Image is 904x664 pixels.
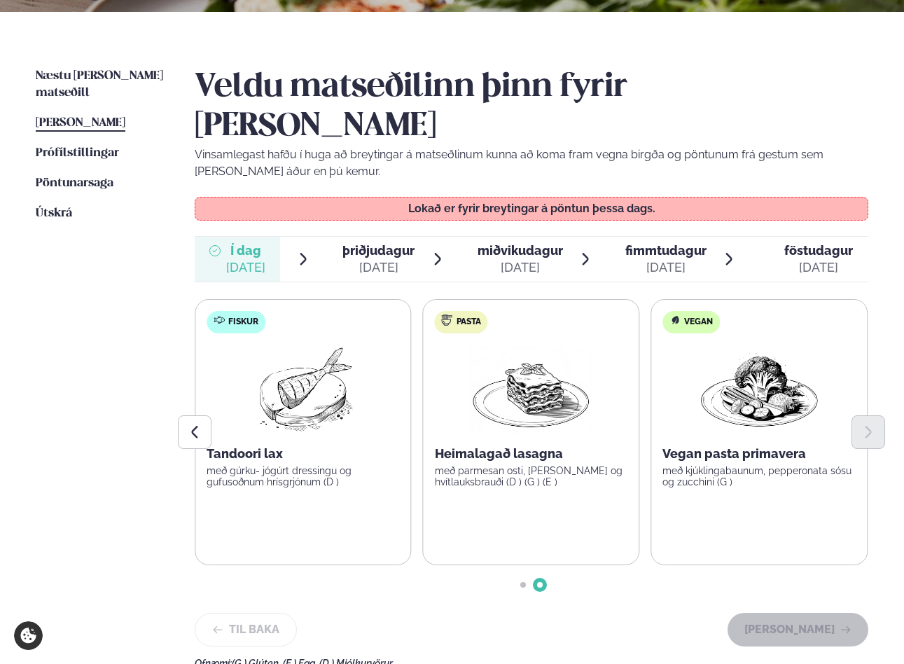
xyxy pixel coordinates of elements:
span: þriðjudagur [342,243,415,258]
p: Vinsamlegast hafðu í huga að breytingar á matseðlinum kunna að koma fram vegna birgða og pöntunum... [195,146,868,180]
p: Tandoori lax [207,445,400,462]
span: Pasta [457,317,481,328]
img: Fish.png [242,345,366,434]
img: Lasagna.png [470,345,593,434]
a: Cookie settings [14,621,43,650]
p: Heimalagað lasagna [435,445,628,462]
img: Vegan.svg [669,314,681,326]
div: [DATE] [478,259,563,276]
img: pasta.svg [442,314,453,326]
div: [DATE] [625,259,707,276]
span: Fiskur [228,317,258,328]
p: með parmesan osti, [PERSON_NAME] og hvítlauksbrauði (D ) (G ) (E ) [435,465,628,487]
img: Vegan.png [697,345,821,434]
a: Næstu [PERSON_NAME] matseðill [36,68,167,102]
p: Lokað er fyrir breytingar á pöntun þessa dags. [209,203,854,214]
h2: Veldu matseðilinn þinn fyrir [PERSON_NAME] [195,68,868,146]
span: fimmtudagur [625,243,707,258]
p: Vegan pasta primavera [662,445,856,462]
button: Next slide [851,415,885,449]
span: [PERSON_NAME] [36,117,125,129]
button: Previous slide [178,415,211,449]
div: [DATE] [342,259,415,276]
span: Í dag [226,242,265,259]
span: Útskrá [36,207,72,219]
span: Go to slide 1 [520,582,526,588]
span: Prófílstillingar [36,147,119,159]
a: Útskrá [36,205,72,222]
a: [PERSON_NAME] [36,115,125,132]
span: Næstu [PERSON_NAME] matseðill [36,70,163,99]
span: föstudagur [784,243,853,258]
span: miðvikudagur [478,243,563,258]
span: Vegan [684,317,713,328]
span: Go to slide 2 [537,582,543,588]
button: Til baka [195,613,297,646]
div: [DATE] [784,259,853,276]
a: Pöntunarsaga [36,175,113,192]
span: Pöntunarsaga [36,177,113,189]
div: [DATE] [226,259,265,276]
a: Prófílstillingar [36,145,119,162]
p: með kjúklingabaunum, pepperonata sósu og zucchini (G ) [662,465,856,487]
p: með gúrku- jógúrt dressingu og gufusoðnum hrísgrjónum (D ) [207,465,400,487]
img: fish.svg [214,314,225,326]
button: [PERSON_NAME] [728,613,868,646]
